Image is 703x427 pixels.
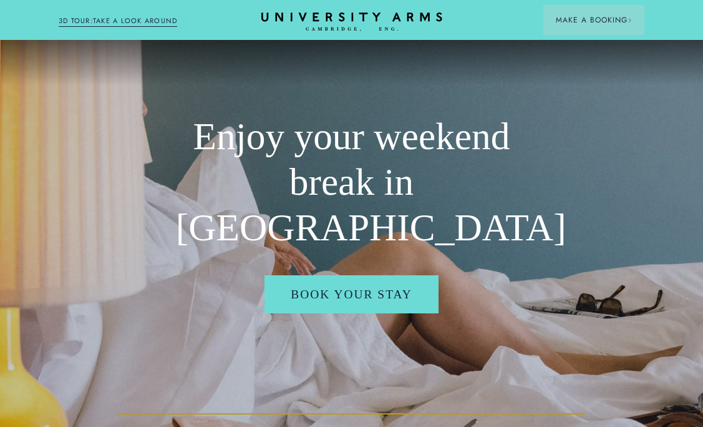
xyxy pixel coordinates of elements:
img: Arrow icon [628,18,632,22]
a: Home [261,12,442,32]
button: Make a BookingArrow icon [543,5,644,35]
a: 3D TOUR:TAKE A LOOK AROUND [59,16,178,27]
a: Book your stay [264,275,439,313]
h1: Enjoy your weekend break in [GEOGRAPHIC_DATA] [176,114,528,250]
span: Make a Booking [556,14,632,26]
